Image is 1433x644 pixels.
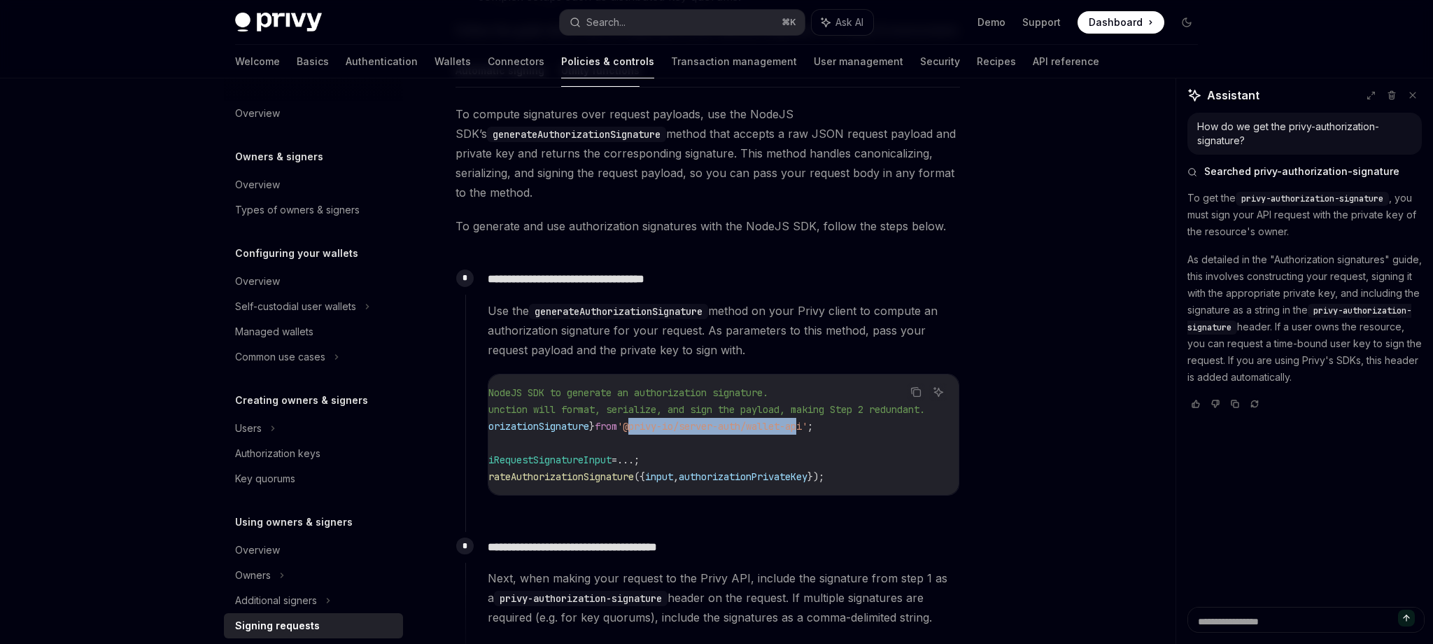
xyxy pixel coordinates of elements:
span: generateAuthorizationSignature [421,420,589,433]
span: Searched privy-authorization-signature [1204,164,1399,178]
div: Owners [235,567,271,584]
a: Connectors [488,45,544,78]
button: Ask AI [812,10,873,35]
a: Managed wallets [224,319,403,344]
h5: Using owners & signers [235,514,353,531]
a: Key quorums [224,466,403,491]
span: Ask AI [835,15,863,29]
a: Recipes [977,45,1016,78]
a: Overview [224,101,403,126]
div: Search... [586,14,626,31]
div: Overview [235,542,280,559]
a: Support [1022,15,1061,29]
img: dark logo [235,13,322,32]
a: Welcome [235,45,280,78]
span: ({ [634,470,645,483]
div: Users [235,420,262,437]
a: Demo [977,15,1005,29]
span: // Note that this function will format, serialize, and sign the payload, making Step 2 redundant. [382,403,925,416]
a: Wallets [435,45,471,78]
h5: Creating owners & signers [235,392,368,409]
div: Types of owners & signers [235,202,360,218]
a: Types of owners & signers [224,197,403,223]
button: Send message [1398,610,1415,626]
h5: Owners & signers [235,148,323,165]
p: To get the , you must sign your API request with the private key of the resource's owner. [1187,190,1422,240]
a: Basics [297,45,329,78]
a: Authentication [346,45,418,78]
a: Transaction management [671,45,797,78]
span: Use the method on your Privy client to compute an authorization signature for your request. As pa... [488,301,959,360]
span: ... [617,454,634,466]
div: Overview [235,273,280,290]
div: Overview [235,176,280,193]
span: generateAuthorizationSignature [466,470,634,483]
div: Common use cases [235,349,325,365]
span: ; [634,454,640,466]
a: API reference [1033,45,1099,78]
span: }); [807,470,824,483]
button: Searched privy-authorization-signature [1187,164,1422,178]
span: ⌘ K [782,17,796,28]
span: Dashboard [1089,15,1143,29]
code: privy-authorization-signature [494,591,668,606]
div: Additional signers [235,592,317,609]
span: Assistant [1207,87,1259,104]
span: } [589,420,595,433]
span: privy-authorization-signature [1241,193,1383,204]
a: Authorization keys [224,441,403,466]
span: To generate and use authorization signatures with the NodeJS SDK, follow the steps below. [456,216,960,236]
span: from [595,420,617,433]
span: Next, when making your request to the Privy API, include the signature from step 1 as a header on... [488,568,959,627]
div: Self-custodial user wallets [235,298,356,315]
p: As detailed in the "Authorization signatures" guide, this involves constructing your request, sig... [1187,251,1422,386]
button: Copy the contents from the code block [907,383,925,401]
span: '@privy-io/server-auth/wallet-api' [617,420,807,433]
div: Overview [235,105,280,122]
div: Signing requests [235,617,320,634]
span: = [612,454,617,466]
a: Dashboard [1078,11,1164,34]
span: To compute signatures over request payloads, use the NodeJS SDK’s method that accepts a raw JSON ... [456,104,960,202]
span: input [645,470,673,483]
h5: Configuring your wallets [235,245,358,262]
div: How do we get the privy-authorization-signature? [1197,120,1412,148]
a: Overview [224,269,403,294]
span: ; [807,420,813,433]
code: generateAuthorizationSignature [529,304,708,319]
span: // You can use the NodeJS SDK to generate an authorization signature. [382,386,768,399]
a: Signing requests [224,613,403,638]
code: generateAuthorizationSignature [487,127,666,142]
a: Security [920,45,960,78]
a: Overview [224,172,403,197]
button: Ask AI [929,383,947,401]
div: Key quorums [235,470,295,487]
div: Authorization keys [235,445,320,462]
button: Toggle dark mode [1176,11,1198,34]
button: Search...⌘K [560,10,805,35]
a: Policies & controls [561,45,654,78]
span: privy-authorization-signature [1187,305,1411,333]
span: authorizationPrivateKey [679,470,807,483]
a: User management [814,45,903,78]
a: Overview [224,538,403,563]
div: Managed wallets [235,323,313,340]
span: , [673,470,679,483]
span: WalletApiRequestSignatureInput [444,454,612,466]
